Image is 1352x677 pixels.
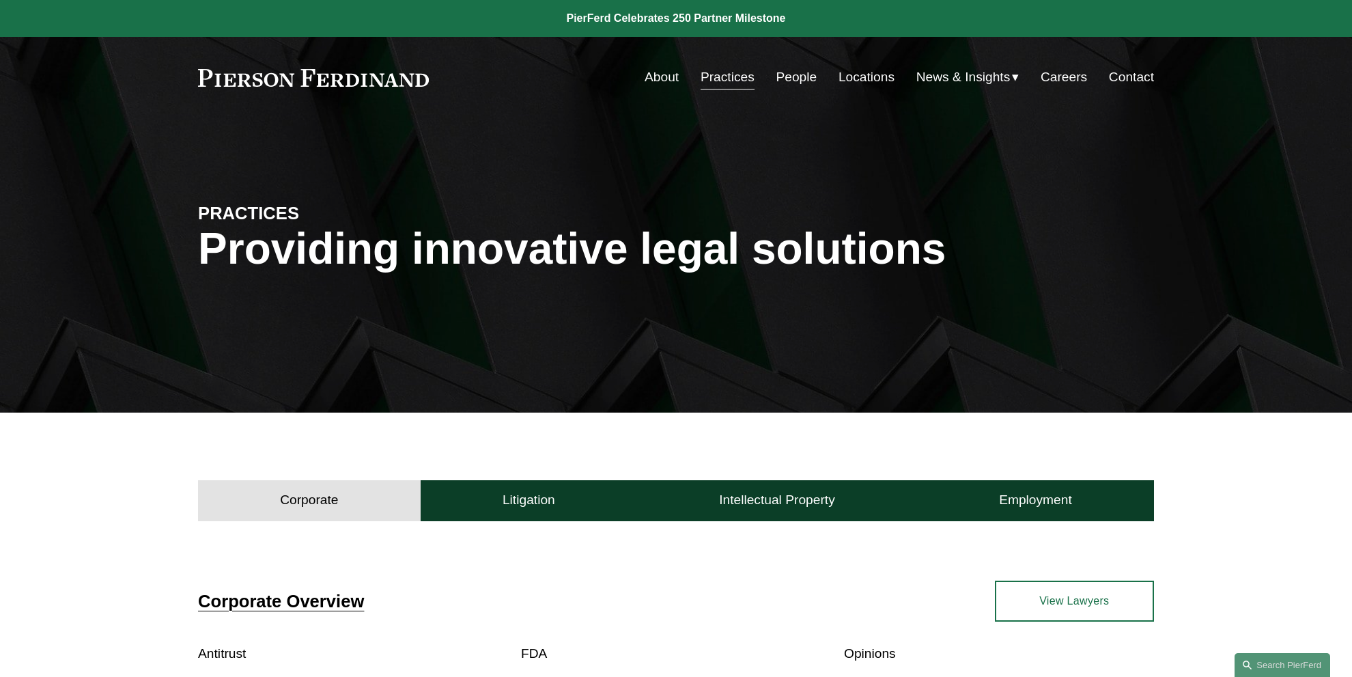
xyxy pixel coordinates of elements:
h4: Litigation [503,492,555,508]
h4: Intellectual Property [719,492,835,508]
a: Contact [1109,64,1154,90]
a: People [776,64,817,90]
a: Practices [701,64,755,90]
a: Careers [1041,64,1087,90]
a: Locations [839,64,895,90]
a: View Lawyers [995,581,1154,622]
a: Search this site [1235,653,1330,677]
a: Opinions [844,646,896,661]
span: News & Insights [916,66,1011,89]
a: Corporate Overview [198,592,364,611]
h4: PRACTICES [198,202,437,224]
a: About [645,64,679,90]
h1: Providing innovative legal solutions [198,224,1154,274]
h4: Employment [999,492,1072,508]
a: FDA [521,646,547,661]
h4: Corporate [280,492,338,508]
a: folder dropdown [916,64,1019,90]
a: Antitrust [198,646,246,661]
